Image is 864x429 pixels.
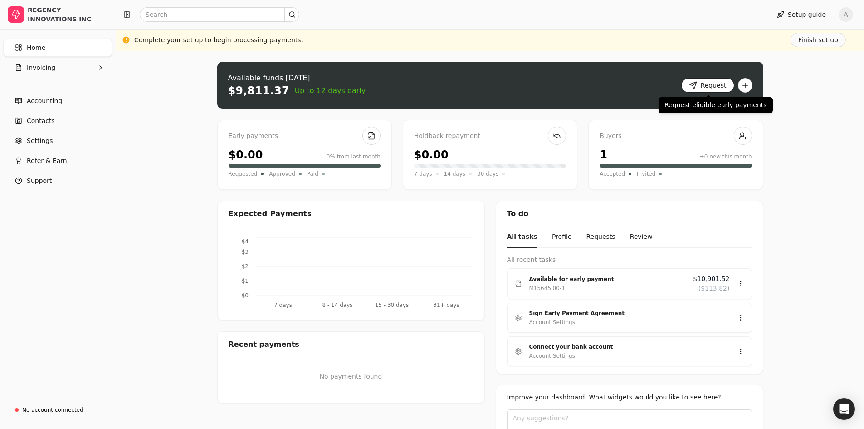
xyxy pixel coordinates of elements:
span: Home [27,43,45,53]
div: +0 new this month [700,153,752,161]
input: Search [140,7,299,22]
button: Invoicing [4,59,112,77]
div: Account Settings [529,351,575,360]
button: Review [630,227,653,248]
div: Early payments [229,131,381,141]
span: Settings [27,136,53,146]
button: Requests [586,227,615,248]
button: Refer & Earn [4,152,112,170]
div: Account Settings [529,318,575,327]
span: Invited [637,169,655,178]
tspan: $2 [241,263,248,270]
button: Request [681,78,734,93]
div: 1 [600,147,607,163]
div: Request eligible early payments [659,97,773,113]
button: All tasks [507,227,537,248]
span: Accepted [600,169,625,178]
tspan: 8 - 14 days [322,302,352,308]
tspan: $4 [241,238,248,245]
span: Up to 12 days early [295,85,366,96]
span: 30 days [477,169,498,178]
div: Complete your set up to begin processing payments. [134,35,303,45]
span: Requested [229,169,258,178]
div: Available for early payment [529,275,686,284]
button: Profile [552,227,572,248]
a: No account connected [4,402,112,418]
span: ($113.82) [698,284,730,293]
div: M15645J00-1 [529,284,565,293]
tspan: $3 [241,249,248,255]
div: No account connected [22,406,83,414]
div: Buyers [600,131,752,141]
tspan: $0 [241,292,248,299]
span: 7 days [414,169,432,178]
span: Invoicing [27,63,55,73]
tspan: 31+ days [433,302,459,308]
tspan: 7 days [274,302,292,308]
a: Contacts [4,112,112,130]
div: Expected Payments [229,208,312,219]
span: Refer & Earn [27,156,67,166]
div: Available funds [DATE] [228,73,366,84]
span: Support [27,176,52,186]
span: $10,901.52 [693,274,729,284]
button: Support [4,172,112,190]
a: Settings [4,132,112,150]
div: 0% from last month [327,153,381,161]
button: Finish set up [791,33,846,47]
span: Accounting [27,96,62,106]
span: Contacts [27,116,55,126]
span: Approved [269,169,295,178]
div: Connect your bank account [529,342,722,351]
div: Improve your dashboard. What widgets would you like to see here? [507,393,752,402]
tspan: $1 [241,278,248,284]
a: Accounting [4,92,112,110]
button: Setup guide [770,7,833,22]
tspan: 15 - 30 days [375,302,409,308]
span: Paid [307,169,318,178]
div: All recent tasks [507,255,752,265]
div: $0.00 [229,147,263,163]
button: A [839,7,853,22]
div: Open Intercom Messenger [833,398,855,420]
a: Home [4,39,112,57]
span: 14 days [444,169,465,178]
div: $9,811.37 [228,84,289,98]
div: $0.00 [414,147,449,163]
div: Holdback repayment [414,131,566,141]
p: No payments found [229,372,473,381]
div: Sign Early Payment Agreement [529,309,722,318]
div: Recent payments [218,332,484,357]
div: REGENCY INNOVATIONS INC [28,5,108,24]
div: To do [496,201,763,227]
